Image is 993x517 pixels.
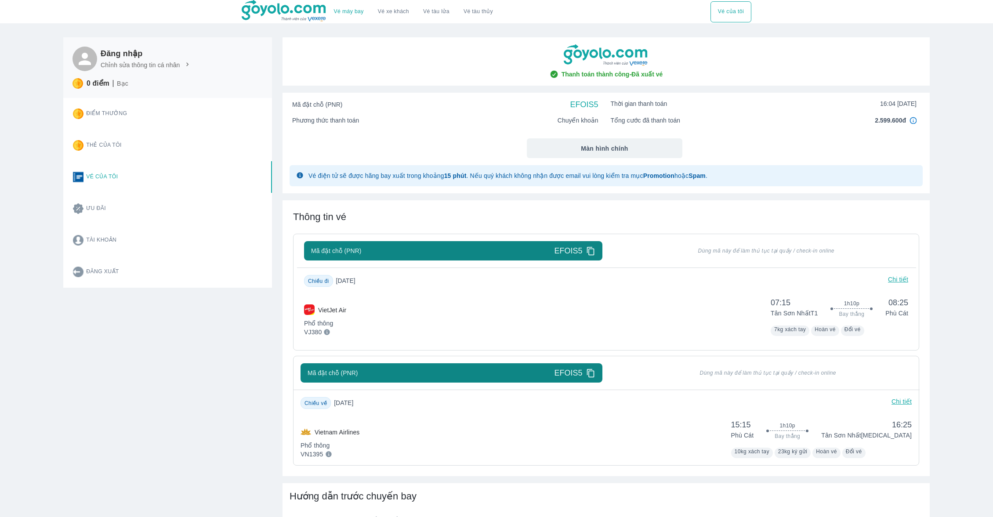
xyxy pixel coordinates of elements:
[839,311,864,318] span: Bay thẳng
[315,428,360,437] p: Vietnam Airlines
[846,448,862,455] span: Đổi vé
[550,70,558,79] img: check-circle
[101,48,191,59] h6: Đăng nhập
[292,100,342,109] span: Mã đặt chỗ (PNR)
[689,172,706,179] strong: Spam
[334,398,360,407] span: [DATE]
[892,397,912,409] p: Chi tiết
[562,70,663,79] span: Thanh toán thành công - Đã xuất vé
[554,368,583,378] span: EFOIS5
[821,431,912,440] p: Tân Sơn Nhất [MEDICAL_DATA]
[292,116,359,125] span: Phương thức thanh toán
[888,275,908,287] p: Chi tiết
[558,116,598,125] span: Chuyển khoản
[624,369,912,376] span: Dùng mã này để làm thủ tục tại quầy / check-in online
[73,267,83,277] img: logout
[66,193,224,224] button: Ưu đãi
[457,1,500,22] button: Vé tàu thủy
[731,419,754,430] span: 15:15
[611,99,667,108] span: Thời gian thanh toán
[308,172,707,179] span: Vé điện tử sẽ được hãng bay xuất trong khoảng . Nếu quý khách không nhận được email vui lòng kiểm...
[731,431,754,440] p: Phù Cát
[336,276,362,285] span: [DATE]
[527,138,682,158] button: Màn hình chính
[334,8,364,15] a: Vé máy bay
[87,79,109,88] p: 0 điểm
[581,144,628,153] span: Màn hình chính
[815,326,836,333] span: Hoàn vé
[73,108,83,119] img: star
[816,448,837,455] span: Hoàn vé
[444,172,467,179] strong: 15 phút
[117,79,128,88] p: Bạc
[304,319,346,328] p: Phổ thông
[771,309,818,318] p: Tân Sơn Nhất T1
[66,256,224,288] button: Đăng xuất
[774,326,806,333] span: 7kg xách tay
[66,161,224,193] button: Vé của tôi
[910,117,917,124] img: in4
[710,1,751,22] button: Vé của tôi
[844,300,859,307] span: 1h10p
[710,1,751,22] div: choose transportation mode
[72,78,83,89] img: star
[308,369,358,377] span: Mã đặt chỗ (PNR)
[327,1,500,22] div: choose transportation mode
[554,246,583,256] span: EFOIS5
[301,441,360,450] p: Phổ thông
[73,203,83,214] img: promotion
[318,306,346,315] p: VietJet Air
[643,172,674,179] strong: Promotion
[735,448,769,455] span: 10kg xách tay
[771,297,818,308] span: 07:15
[778,448,807,455] span: 23kg ký gửi
[311,246,361,255] span: Mã đặt chỗ (PNR)
[66,130,224,161] button: Thẻ của tôi
[63,98,272,288] div: Card thong tin user
[66,224,224,256] button: Tài khoản
[570,99,598,110] span: EFOIS5
[304,400,327,406] span: Chiều về
[416,1,457,22] a: Vé tàu lửa
[293,211,346,222] span: Thông tin vé
[875,116,906,125] span: 2.599.600đ
[73,172,83,182] img: ticket
[624,247,909,254] span: Dùng mã này để làm thủ tục tại quầy / check-in online
[301,450,323,459] p: VN1395
[101,61,180,69] p: Chỉnh sửa thông tin cá nhân
[880,99,917,108] span: 16:04 [DATE]
[611,116,681,125] span: Tổng cước đã thanh toán
[297,172,303,178] img: glyph
[564,44,649,66] img: goyolo-logo
[780,422,795,429] span: 1h10p
[66,98,224,130] button: Điểm thưởng
[885,309,908,318] p: Phù Cát
[885,297,908,308] span: 08:25
[73,140,83,151] img: star
[290,491,417,502] span: Hướng dẫn trước chuyến bay
[304,328,322,336] p: VJ380
[308,278,329,284] span: Chiều đi
[775,433,800,440] span: Bay thẳng
[378,8,409,15] a: Vé xe khách
[73,235,83,246] img: account
[821,419,912,430] span: 16:25
[844,326,861,333] span: Đổi vé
